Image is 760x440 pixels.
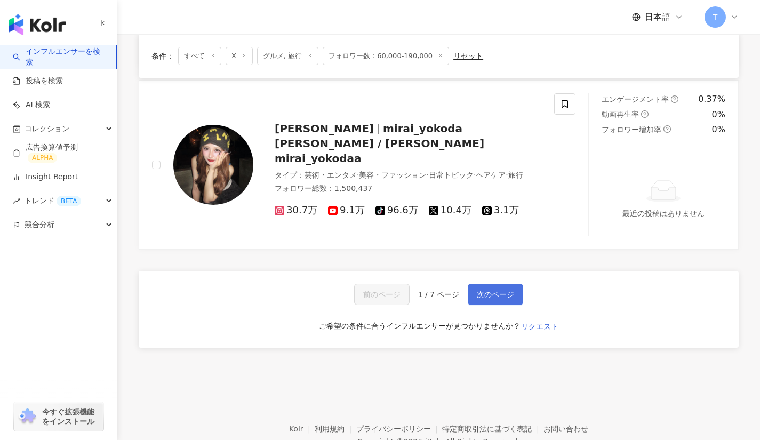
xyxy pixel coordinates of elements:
[151,52,174,60] span: 条件 ：
[9,14,66,35] img: logo
[712,124,725,135] div: 0%
[173,125,253,205] img: KOL Avatar
[468,284,523,305] button: 次のページ
[14,402,103,431] a: chrome extension今すぐ拡張機能をインストール
[319,321,521,332] div: ご希望の条件に合うインフルエンサーが見つかりませんか？
[543,425,588,433] a: お問い合わせ
[442,425,543,433] a: 特定商取引法に基づく表記
[429,171,474,179] span: 日常トピック
[356,425,443,433] a: プライバシーポリシー
[25,213,54,237] span: 競合分析
[508,171,523,179] span: 旅行
[42,407,100,426] span: 今すぐ拡張機能をインストール
[602,110,639,118] span: 動画再生率
[521,318,559,335] button: リクエスト
[139,80,739,249] a: KOL Avatar[PERSON_NAME]mirai_yokoda[PERSON_NAME] / [PERSON_NAME]mirai_yokodaaタイプ：芸術・エンタメ·美容・ファッショ...
[17,408,37,425] img: chrome extension
[289,425,315,433] a: Kolr
[275,137,484,150] span: [PERSON_NAME] / [PERSON_NAME]
[698,93,725,105] div: 0.37%
[226,47,253,65] span: X
[663,125,671,133] span: question-circle
[506,171,508,179] span: ·
[712,109,725,121] div: 0%
[13,76,63,86] a: 投稿を検索
[602,95,669,103] span: エンゲージメント率
[375,205,418,216] span: 96.6万
[474,171,476,179] span: ·
[645,11,670,23] span: 日本語
[357,171,359,179] span: ·
[476,171,506,179] span: ヘアケア
[13,100,50,110] a: AI 検索
[383,122,462,135] span: mirai_yokoda
[178,47,221,65] span: すべて
[13,46,107,67] a: searchインフルエンサーを検索
[13,197,20,205] span: rise
[602,125,661,134] span: フォロワー増加率
[275,205,317,216] span: 30.7万
[57,196,81,206] div: BETA
[429,205,471,216] span: 10.4万
[713,11,718,23] span: T
[13,172,78,182] a: Insight Report
[275,170,541,181] div: タイプ ：
[25,189,81,213] span: トレンド
[477,290,514,299] span: 次のページ
[257,47,318,65] span: グルメ, 旅行
[418,290,460,299] span: 1 / 7 ページ
[521,322,558,331] span: リクエスト
[482,205,519,216] span: 3.1万
[426,171,428,179] span: ·
[354,284,410,305] button: 前のページ
[13,142,108,164] a: 広告換算値予測ALPHA
[622,207,705,219] div: 最近の投稿はありません
[275,152,362,165] span: mirai_yokodaa
[328,205,365,216] span: 9.1万
[641,110,649,118] span: question-circle
[359,171,426,179] span: 美容・ファッション
[25,117,69,141] span: コレクション
[305,171,357,179] span: 芸術・エンタメ
[275,122,374,135] span: [PERSON_NAME]
[453,52,483,60] div: リセット
[323,47,449,65] span: フォロワー数：60,000-190,000
[671,95,678,103] span: question-circle
[315,425,356,433] a: 利用規約
[275,183,541,194] div: フォロワー総数 ： 1,500,437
